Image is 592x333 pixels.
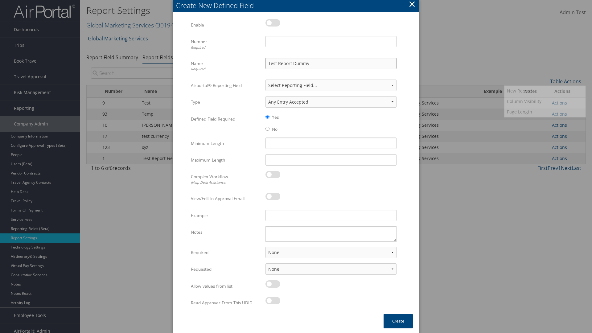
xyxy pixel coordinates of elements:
[191,154,261,166] label: Maximum Length
[504,107,586,117] a: Page Length
[504,96,586,107] a: Column Visibility
[191,96,261,108] label: Type
[191,58,261,75] label: Name
[191,180,261,185] div: (Help Desk Assistance)
[191,280,261,292] label: Allow values from list
[504,86,586,96] a: New Record
[272,126,277,132] label: No
[191,80,261,91] label: Airportal® Reporting Field
[191,226,261,238] label: Notes
[191,113,261,125] label: Defined Field Required
[384,314,413,328] button: Create
[191,138,261,149] label: Minimum Length
[191,171,261,188] label: Complex Workflow
[191,67,261,72] div: Required
[191,19,261,31] label: Enable
[191,45,261,50] div: Required
[272,114,279,120] label: Yes
[191,210,261,221] label: Example
[191,263,261,275] label: Requested
[176,1,419,10] div: Create New Defined Field
[191,36,261,53] label: Number
[191,297,261,309] label: Read Approver From This UDID
[191,247,261,258] label: Required
[191,193,261,204] label: View/Edit in Approval Email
